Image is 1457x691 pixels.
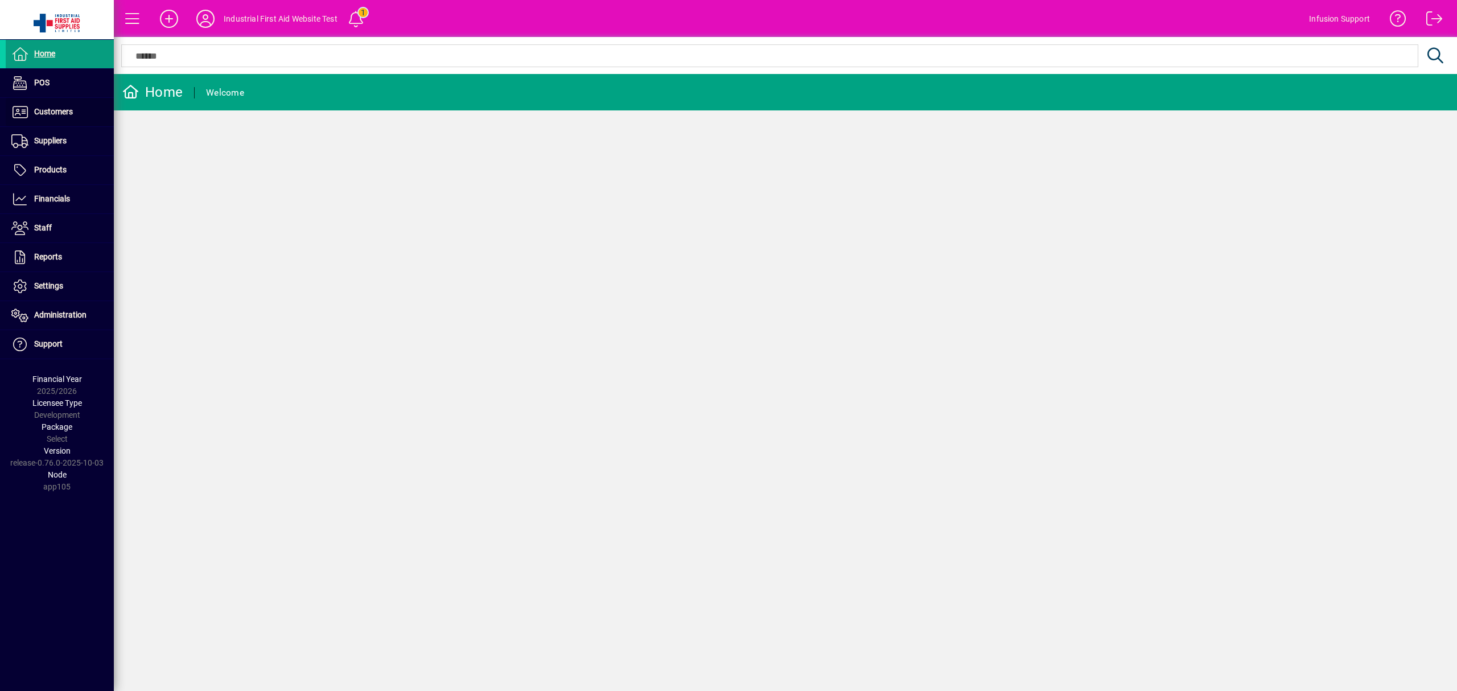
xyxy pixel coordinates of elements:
[6,330,114,359] a: Support
[34,339,63,348] span: Support
[34,78,50,87] span: POS
[6,156,114,184] a: Products
[6,127,114,155] a: Suppliers
[34,49,55,58] span: Home
[122,83,183,101] div: Home
[6,185,114,213] a: Financials
[48,470,67,479] span: Node
[34,136,67,145] span: Suppliers
[6,243,114,272] a: Reports
[1381,2,1406,39] a: Knowledge Base
[32,398,82,408] span: Licensee Type
[44,446,71,455] span: Version
[34,252,62,261] span: Reports
[34,107,73,116] span: Customers
[6,214,114,242] a: Staff
[6,301,114,330] a: Administration
[1309,10,1370,28] div: Infusion Support
[187,9,224,29] button: Profile
[34,165,67,174] span: Products
[224,10,338,28] div: Industrial First Aid Website Test
[34,223,52,232] span: Staff
[34,194,70,203] span: Financials
[6,272,114,301] a: Settings
[6,98,114,126] a: Customers
[151,9,187,29] button: Add
[42,422,72,431] span: Package
[34,281,63,290] span: Settings
[32,375,82,384] span: Financial Year
[6,69,114,97] a: POS
[34,310,87,319] span: Administration
[206,84,244,102] div: Welcome
[1418,2,1443,39] a: Logout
